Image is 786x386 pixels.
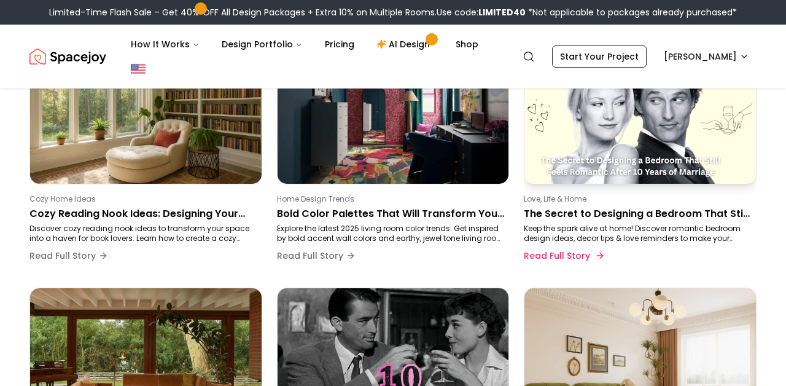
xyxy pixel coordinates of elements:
[29,44,262,273] a: Cozy Reading Nook Ideas: Designing Your Perfect SpaceCozy Home IdeasCozy Reading Nook Ideas: Desi...
[656,45,757,68] button: [PERSON_NAME]
[524,224,752,243] p: Keep the spark alive at home! Discover romantic bedroom design ideas, decor tips & love reminders...
[478,6,526,18] b: LIMITED40
[29,44,106,69] img: Spacejoy Logo
[30,45,262,184] img: Cozy Reading Nook Ideas: Designing Your Perfect Space
[277,44,510,273] a: Bold Color Palettes That Will Transform Your Living Room in 2025Home Design TrendsBold Color Pale...
[524,243,602,268] button: Read Full Story
[524,45,756,184] img: The Secret to Designing a Bedroom That Still Feels Romantic After 10 Years of Marriage
[552,45,647,68] a: Start Your Project
[367,32,443,57] a: AI Design
[121,32,209,57] button: How It Works
[446,32,488,57] a: Shop
[526,6,737,18] span: *Not applicable to packages already purchased*
[29,224,257,243] p: Discover cozy reading nook ideas to transform your space into a haven for book lovers. Learn how ...
[49,6,737,18] div: Limited-Time Flash Sale – Get 40% OFF All Design Packages + Extra 10% on Multiple Rooms.
[524,207,752,221] p: The Secret to Designing a Bedroom That Still Feels Romantic After 10 Years of Marriage
[315,32,364,57] a: Pricing
[437,6,526,18] span: Use code:
[277,224,505,243] p: Explore the latest 2025 living room color trends. Get inspired by bold accent wall colors and ear...
[277,243,356,268] button: Read Full Story
[278,45,509,184] img: Bold Color Palettes That Will Transform Your Living Room in 2025
[29,207,257,221] p: Cozy Reading Nook Ideas: Designing Your Perfect Space
[524,44,757,273] a: The Secret to Designing a Bedroom That Still Feels Romantic After 10 Years of MarriageLove, Life ...
[29,243,108,268] button: Read Full Story
[524,194,752,204] p: Love, Life & Home
[29,194,257,204] p: Cozy Home Ideas
[121,32,488,57] nav: Main
[277,194,505,204] p: Home Design Trends
[212,32,313,57] button: Design Portfolio
[277,207,505,221] p: Bold Color Palettes That Will Transform Your Living Room in [DATE]
[131,61,146,76] img: United States
[29,25,757,89] nav: Global
[29,44,106,69] a: Spacejoy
